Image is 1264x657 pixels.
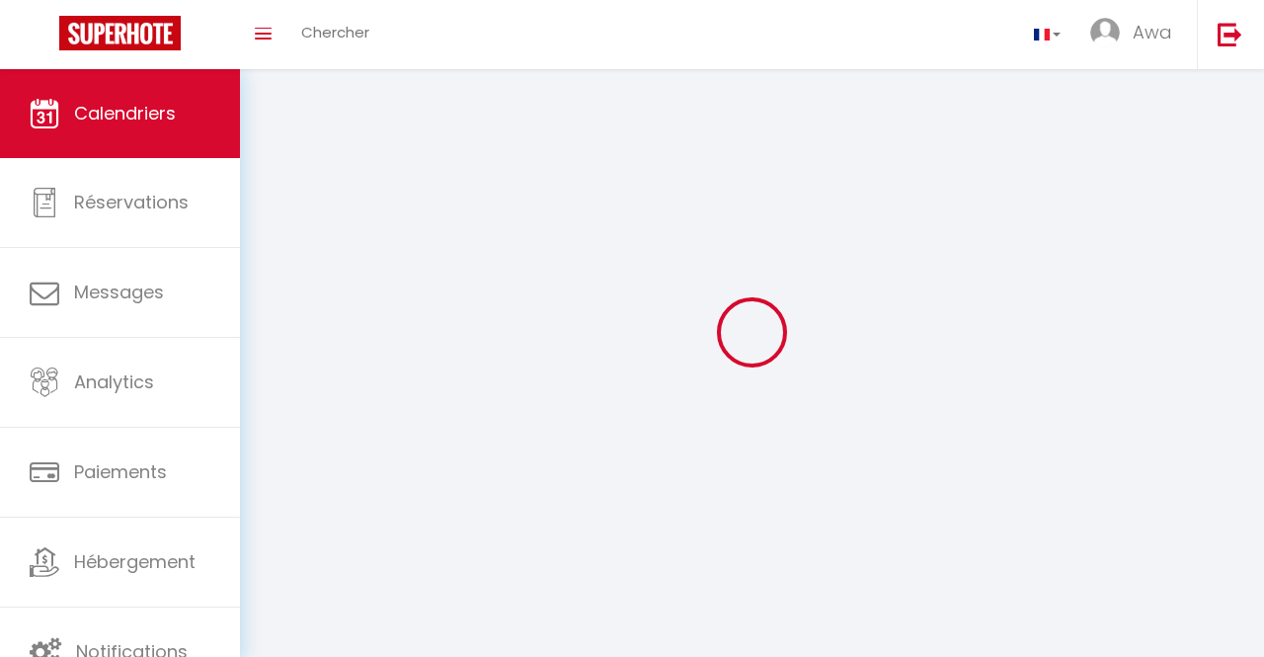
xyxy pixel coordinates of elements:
img: Super Booking [59,16,181,50]
img: logout [1218,22,1242,46]
span: Chercher [301,22,369,42]
span: Analytics [74,370,154,394]
span: Réservations [74,190,189,214]
img: ... [1090,18,1120,47]
span: Messages [74,280,164,304]
span: Paiements [74,459,167,484]
span: Calendriers [74,101,176,125]
span: Hébergement [74,549,196,574]
span: Awa [1133,20,1172,44]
